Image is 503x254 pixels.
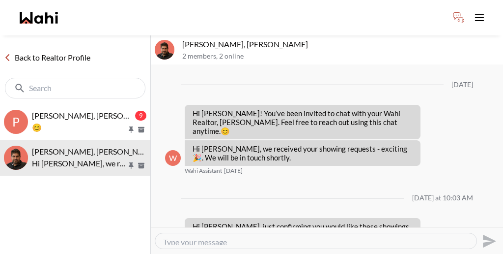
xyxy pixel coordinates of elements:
p: Hi [PERSON_NAME], we received your showing requests - exciting . We will be in touch shortly. [193,144,413,162]
div: P [4,110,28,134]
button: Archive [136,161,146,170]
p: Hi [PERSON_NAME], just confirming you would like these showings in [GEOGRAPHIC_DATA] on the 12? [193,222,413,240]
button: Pin [127,126,136,134]
input: Search [29,83,123,93]
p: Hi [PERSON_NAME], we received your showing requests - exciting 🎉 . We will be in touch shortly. [32,158,127,169]
p: 2 members , 2 online [182,52,499,61]
div: [DATE] at 10:03 AM [412,194,473,202]
textarea: Type your message [163,237,469,245]
span: [PERSON_NAME], [PERSON_NAME] [32,111,158,120]
span: Wahi Assistant [185,167,222,175]
div: W [165,150,181,166]
span: [PERSON_NAME], [PERSON_NAME] [32,147,158,156]
time: 2025-10-08T21:36:05.406Z [224,167,243,175]
button: Send [477,230,499,252]
p: 😊 [32,122,127,133]
p: [PERSON_NAME], [PERSON_NAME] [182,39,499,49]
button: Pin [127,161,136,170]
div: [DATE] [451,81,473,89]
p: Hi [PERSON_NAME]! You’ve been invited to chat with your Wahi Realtor, [PERSON_NAME]. Feel free to... [193,109,413,135]
div: Scott Seiling, Faraz [4,146,28,170]
span: 🎉 [193,153,202,162]
div: 9 [135,111,146,121]
img: S [155,40,174,60]
div: Scott Seiling, Faraz [155,40,174,60]
button: Toggle open navigation menu [470,8,489,28]
img: S [4,146,28,170]
button: Archive [136,126,146,134]
a: Wahi homepage [20,12,58,24]
span: 😊 [221,127,230,135]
